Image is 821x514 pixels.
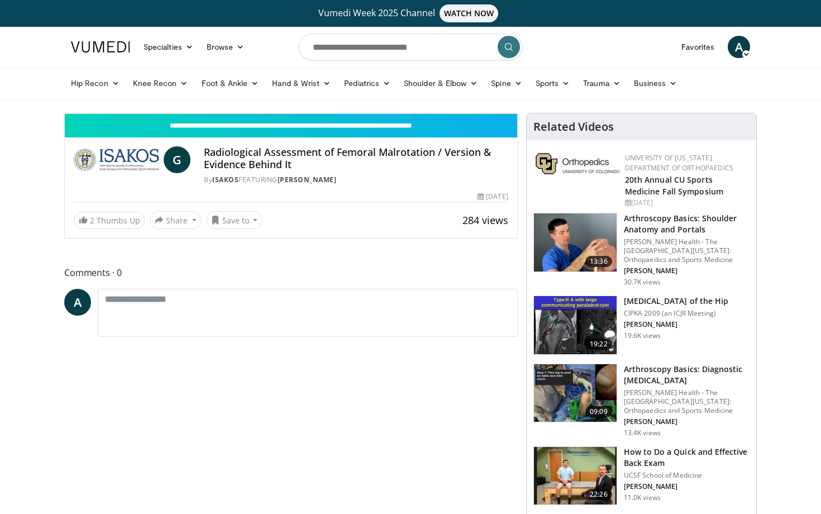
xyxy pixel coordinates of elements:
[150,211,202,229] button: Share
[73,4,748,22] a: Vumedi Week 2025 ChannelWATCH NOW
[624,471,750,480] p: UCSF School of Medicine
[625,153,733,173] a: University of [US_STATE] Department of Orthopaedics
[627,72,684,94] a: Business
[164,146,190,173] a: G
[337,72,397,94] a: Pediatrics
[624,331,661,340] p: 19.6K views
[204,146,508,170] h4: Radiological Assessment of Femoral Malrotation / Version & Evidence Behind It
[585,339,612,350] span: 19:22
[534,364,617,422] img: 80b9674e-700f-42d5-95ff-2772df9e177e.jpeg.150x105_q85_crop-smart_upscale.jpg
[533,446,750,506] a: 22:26 How to Do a Quick and Effective Back Exam UCSF School of Medicine [PERSON_NAME] 11.0K views
[484,72,528,94] a: Spine
[624,429,661,437] p: 13.4K views
[536,153,619,174] img: 355603a8-37da-49b6-856f-e00d7e9307d3.png.150x105_q85_autocrop_double_scale_upscale_version-0.2.png
[624,364,750,386] h3: Arthroscopy Basics: Diagnostic [MEDICAL_DATA]
[624,266,750,275] p: [PERSON_NAME]
[299,34,522,60] input: Search topics, interventions
[728,36,750,58] a: A
[624,320,729,329] p: [PERSON_NAME]
[195,72,266,94] a: Foot & Ankle
[74,212,145,229] a: 2 Thumbs Up
[65,113,517,114] video-js: Video Player
[212,175,238,184] a: ISAKOS
[64,72,126,94] a: Hip Recon
[533,364,750,437] a: 09:09 Arthroscopy Basics: Diagnostic [MEDICAL_DATA] [PERSON_NAME] Health - The [GEOGRAPHIC_DATA][...
[624,278,661,287] p: 30.7K views
[624,482,750,491] p: [PERSON_NAME]
[585,256,612,267] span: 13:36
[64,289,91,316] a: A
[624,493,661,502] p: 11.0K views
[576,72,627,94] a: Trauma
[462,213,508,227] span: 284 views
[534,213,617,272] img: 9534a039-0eaa-4167-96cf-d5be049a70d8.150x105_q85_crop-smart_upscale.jpg
[478,192,508,202] div: [DATE]
[585,406,612,417] span: 09:09
[74,146,159,173] img: ISAKOS
[533,120,614,134] h4: Related Videos
[624,213,750,235] h3: Arthroscopy Basics: Shoulder Anatomy and Portals
[64,265,518,280] span: Comments 0
[529,72,577,94] a: Sports
[625,174,723,197] a: 20th Annual CU Sports Medicine Fall Symposium
[534,447,617,505] img: badd6cc1-85db-4728-89db-6dde3e48ba1d.150x105_q85_crop-smart_upscale.jpg
[440,4,499,22] span: WATCH NOW
[206,211,263,229] button: Save to
[71,41,130,53] img: VuMedi Logo
[675,36,721,58] a: Favorites
[126,72,195,94] a: Knee Recon
[137,36,200,58] a: Specialties
[397,72,484,94] a: Shoulder & Elbow
[265,72,337,94] a: Hand & Wrist
[625,198,747,208] div: [DATE]
[533,213,750,287] a: 13:36 Arthroscopy Basics: Shoulder Anatomy and Portals [PERSON_NAME] Health - The [GEOGRAPHIC_DAT...
[200,36,251,58] a: Browse
[624,296,729,307] h3: [MEDICAL_DATA] of the Hip
[624,237,750,264] p: [PERSON_NAME] Health - The [GEOGRAPHIC_DATA][US_STATE]: Orthopaedics and Sports Medicine
[90,215,94,226] span: 2
[533,296,750,355] a: 19:22 [MEDICAL_DATA] of the Hip CIPKA 2009 (an ICJR Meeting) [PERSON_NAME] 19.6K views
[624,388,750,415] p: [PERSON_NAME] Health - The [GEOGRAPHIC_DATA][US_STATE]: Orthopaedics and Sports Medicine
[204,175,508,185] div: By FEATURING
[534,296,617,354] img: applegate_-_mri_napa_2.png.150x105_q85_crop-smart_upscale.jpg
[624,417,750,426] p: [PERSON_NAME]
[624,446,750,469] h3: How to Do a Quick and Effective Back Exam
[585,489,612,500] span: 22:26
[278,175,337,184] a: [PERSON_NAME]
[624,309,729,318] p: CIPKA 2009 (an ICJR Meeting)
